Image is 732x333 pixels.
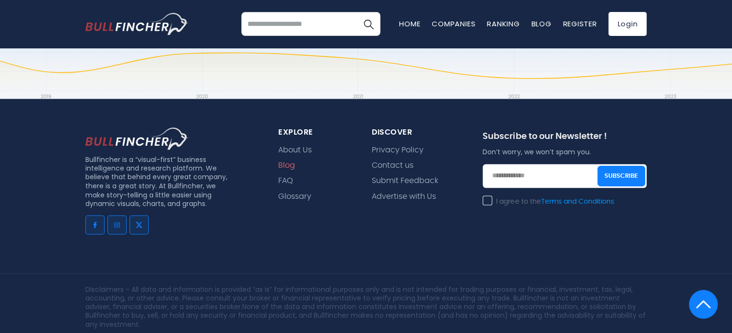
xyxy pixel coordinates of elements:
p: Bullfincher is a “visual-first” business intelligence and research platform. We believe that behi... [85,155,231,207]
img: footer logo [85,127,189,149]
a: Ranking [487,19,519,29]
a: Go to facebook [85,215,105,234]
a: Login [608,12,647,36]
label: I agree to the [483,197,614,206]
a: Glossary [278,192,311,201]
iframe: reCAPTCHA [483,212,628,249]
a: About Us [278,146,312,155]
a: Go to twitter [130,215,149,234]
a: Blog [278,161,295,170]
a: Terms and Conditions [541,198,614,205]
button: Search [356,12,380,36]
p: Disclaimers - All data and information is provided “as is” for informational purposes only and is... [85,285,647,328]
a: Blog [531,19,551,29]
a: Contact us [372,161,413,170]
a: Register [563,19,597,29]
a: Advertise with Us [372,192,436,201]
a: Go to homepage [85,13,189,35]
p: Don’t worry, we won’t spam you. [483,148,647,156]
div: explore [278,127,349,138]
a: Go to instagram [107,215,127,234]
a: Companies [432,19,475,29]
button: Subscribe [597,165,645,186]
a: FAQ [278,176,293,185]
div: Discover [372,127,460,138]
a: Privacy Policy [372,146,424,155]
div: Subscribe to our Newsletter ! [483,131,647,147]
a: Submit Feedback [372,176,438,185]
img: bullfincher logo [85,13,189,35]
a: Home [399,19,420,29]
